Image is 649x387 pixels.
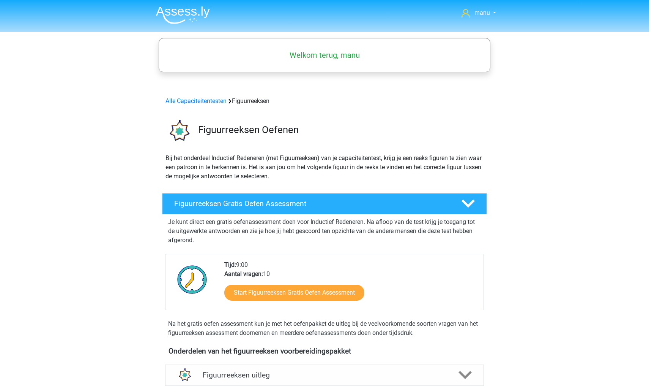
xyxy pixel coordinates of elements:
[224,270,263,278] b: Aantal vragen:
[162,97,487,106] div: Figuurreeksen
[458,8,499,17] a: manu
[165,319,484,338] div: Na het gratis oefen assessment kun je met het oefenpakket de uitleg bij de veelvoorkomende soorte...
[168,217,481,245] p: Je kunt direct een gratis oefenassessment doen voor Inductief Redeneren. Na afloop van de test kr...
[198,124,481,136] h3: Figuurreeksen Oefenen
[165,97,227,105] a: Alle Capaciteitentesten
[219,260,483,310] div: 9:00 10
[224,261,236,268] b: Tijd:
[162,51,487,60] h5: Welkom terug, manu
[162,115,195,147] img: figuurreeksen
[156,6,210,24] img: Assessly
[169,347,480,355] h4: Onderdelen van het figuurreeksen voorbereidingspakket
[162,365,487,386] a: uitleg Figuurreeksen uitleg
[474,9,490,16] span: manu
[203,371,446,379] h4: Figuurreeksen uitleg
[159,193,490,214] a: Figuurreeksen Gratis Oefen Assessment
[224,285,364,301] a: Start Figuurreeksen Gratis Oefen Assessment
[174,199,449,208] h4: Figuurreeksen Gratis Oefen Assessment
[165,154,484,181] p: Bij het onderdeel Inductief Redeneren (met Figuurreeksen) van je capaciteitentest, krijg je een r...
[173,260,211,298] img: Klok
[175,365,194,385] img: figuurreeksen uitleg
